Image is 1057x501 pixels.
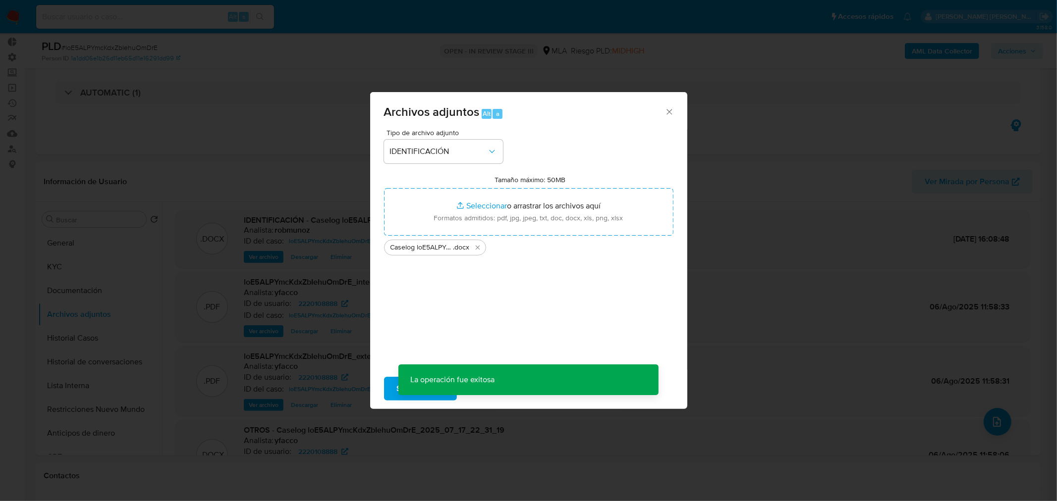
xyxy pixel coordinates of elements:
[474,378,506,400] span: Cancelar
[398,364,506,395] p: La operación fue exitosa
[397,378,444,400] span: Subir archivo
[384,377,457,401] button: Subir archivo
[495,175,565,184] label: Tamaño máximo: 50MB
[472,242,484,253] button: Eliminar Caselog loE5ALPYmcKdxZbIehuOmDrE_VII.docx
[384,140,503,163] button: IDENTIFICACIÓN
[390,147,487,156] span: IDENTIFICACIÓN
[453,243,470,252] span: .docx
[665,107,673,116] button: Cerrar
[387,129,505,136] span: Tipo de archivo adjunto
[390,243,453,252] span: Caselog loE5ALPYmcKdxZbIehuOmDrE_VII
[483,109,491,118] span: Alt
[384,103,480,120] span: Archivos adjuntos
[496,109,500,118] span: a
[384,236,673,255] ul: Archivos seleccionados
